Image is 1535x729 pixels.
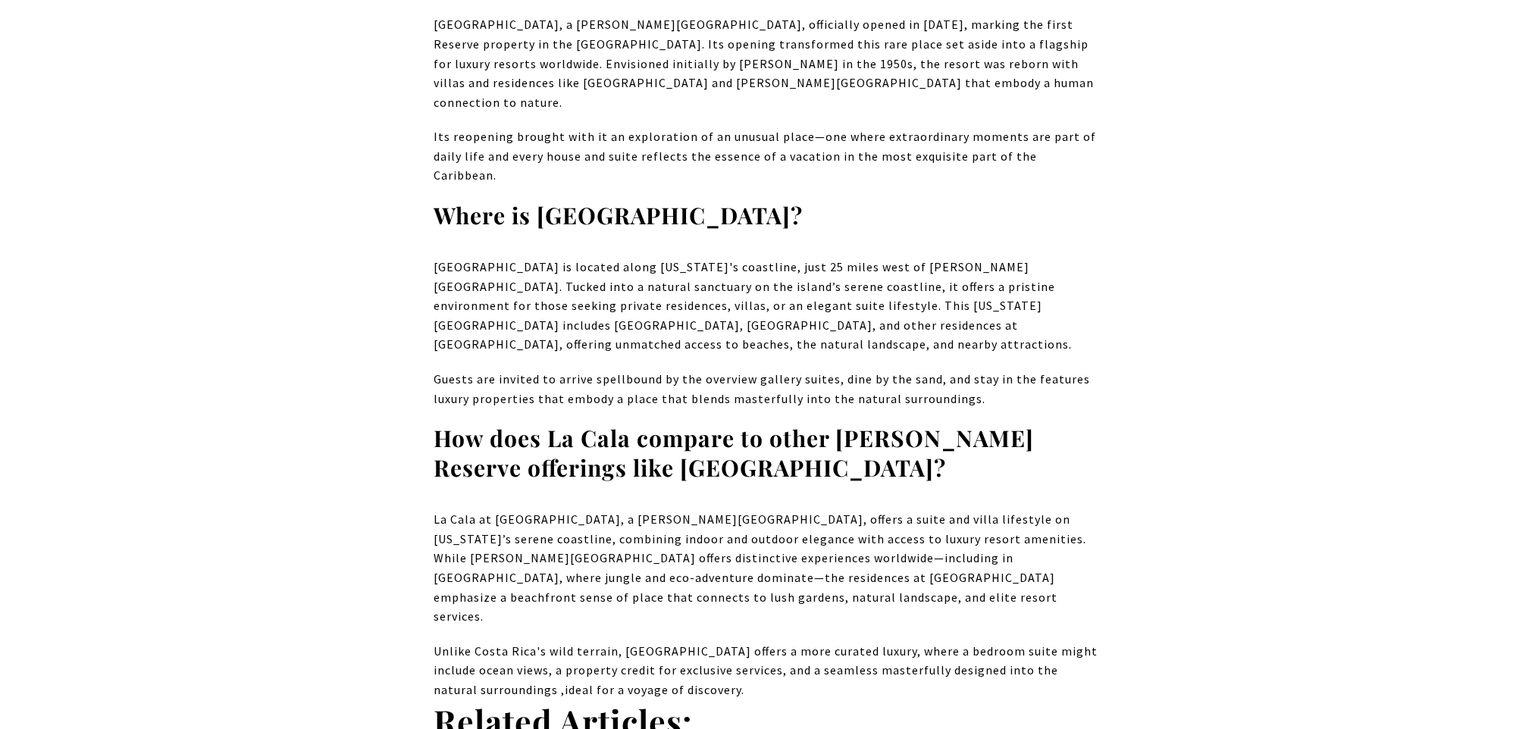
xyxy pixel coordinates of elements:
p: Unlike Costa Rica's wild terrain, [GEOGRAPHIC_DATA] offers a more curated luxury, where a bedroom... [434,642,1102,700]
p: [GEOGRAPHIC_DATA], a [PERSON_NAME][GEOGRAPHIC_DATA], officially opened in [DATE], marking the fir... [434,15,1102,112]
strong: Where is [GEOGRAPHIC_DATA]? [434,200,803,230]
p: Guests are invited to arrive spellbound by the overview gallery suites, dine by the sand, and sta... [434,370,1102,408]
p: [GEOGRAPHIC_DATA] is located along [US_STATE]'s coastline, just 25 miles west of [PERSON_NAME][GE... [434,258,1102,355]
p: La Cala at [GEOGRAPHIC_DATA], a [PERSON_NAME][GEOGRAPHIC_DATA], offers a suite and villa lifestyl... [434,510,1102,627]
strong: How does La Cala compare to other [PERSON_NAME] Reserve offerings like [GEOGRAPHIC_DATA]? [434,423,1034,483]
p: Its reopening brought with it an exploration of an unusual place—one where extraordinary moments ... [434,127,1102,186]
